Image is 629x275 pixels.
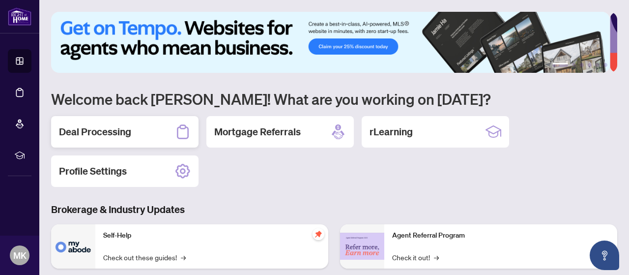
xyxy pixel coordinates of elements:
img: Slide 0 [51,12,610,73]
p: Agent Referral Program [392,230,609,241]
span: → [181,252,186,263]
button: 2 [572,63,576,67]
button: Open asap [590,241,619,270]
h2: Mortgage Referrals [214,125,301,139]
h1: Welcome back [PERSON_NAME]! What are you working on [DATE]? [51,90,617,108]
h2: rLearning [370,125,413,139]
button: 1 [552,63,568,67]
h2: Profile Settings [59,164,127,178]
span: MK [13,248,27,262]
h2: Deal Processing [59,125,131,139]
span: pushpin [313,228,324,240]
h3: Brokerage & Industry Updates [51,203,617,216]
button: 5 [596,63,600,67]
a: Check out these guides!→ [103,252,186,263]
button: 3 [580,63,584,67]
a: Check it out!→ [392,252,439,263]
p: Self-Help [103,230,320,241]
button: 4 [588,63,592,67]
button: 6 [603,63,607,67]
span: → [434,252,439,263]
img: logo [8,7,31,26]
img: Agent Referral Program [340,233,384,260]
img: Self-Help [51,224,95,269]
